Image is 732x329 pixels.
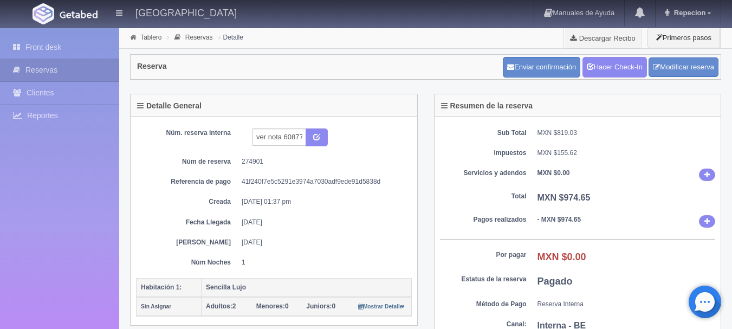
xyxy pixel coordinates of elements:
[144,238,231,247] dt: [PERSON_NAME]
[137,102,202,110] h4: Detalle General
[671,9,706,17] span: Repecion
[306,302,335,310] span: 0
[140,34,161,41] a: Tablero
[135,5,237,19] h4: [GEOGRAPHIC_DATA]
[185,34,213,41] a: Reservas
[144,258,231,267] dt: Núm Noches
[537,128,716,138] dd: MXN $819.03
[33,3,54,24] img: Getabed
[537,193,591,202] b: MXN $974.65
[503,57,580,78] button: Enviar confirmación
[216,32,246,42] li: Detalle
[537,149,716,158] dd: MXN $155.62
[537,300,716,309] dd: Reserva Interna
[242,197,404,207] dd: [DATE] 01:37 pm
[144,177,231,186] dt: Referencia de pago
[440,215,527,224] dt: Pagos realizados
[144,218,231,227] dt: Fecha Llegada
[242,177,404,186] dd: 41f240f7e5c5291e3974a7030adf9ede91d5838d
[206,302,236,310] span: 2
[141,304,171,309] small: Sin Asignar
[137,62,167,70] h4: Reserva
[441,102,533,110] h4: Resumen de la reserva
[440,300,527,309] dt: Método de Pago
[256,302,285,310] strong: Menores:
[649,57,718,78] a: Modificar reserva
[440,192,527,201] dt: Total
[440,320,527,329] dt: Canal:
[440,169,527,178] dt: Servicios y adendos
[202,278,412,297] th: Sencilla Lujo
[242,157,404,166] dd: 274901
[144,197,231,207] dt: Creada
[242,218,404,227] dd: [DATE]
[242,238,404,247] dd: [DATE]
[440,128,527,138] dt: Sub Total
[206,302,232,310] strong: Adultos:
[537,276,573,287] b: Pagado
[144,157,231,166] dt: Núm de reserva
[537,169,570,177] b: MXN $0.00
[141,283,182,291] b: Habitación 1:
[647,27,720,48] button: Primeros pasos
[242,258,404,267] dd: 1
[440,275,527,284] dt: Estatus de la reserva
[358,302,405,310] a: Mostrar Detalle
[440,149,527,158] dt: Impuestos
[144,128,231,138] dt: Núm. reserva interna
[537,251,586,262] b: MXN $0.00
[564,27,642,49] a: Descargar Recibo
[256,302,289,310] span: 0
[537,216,581,223] b: - MXN $974.65
[60,10,98,18] img: Getabed
[440,250,527,260] dt: Por pagar
[358,304,405,309] small: Mostrar Detalle
[582,57,647,78] a: Hacer Check-In
[306,302,332,310] strong: Juniors:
